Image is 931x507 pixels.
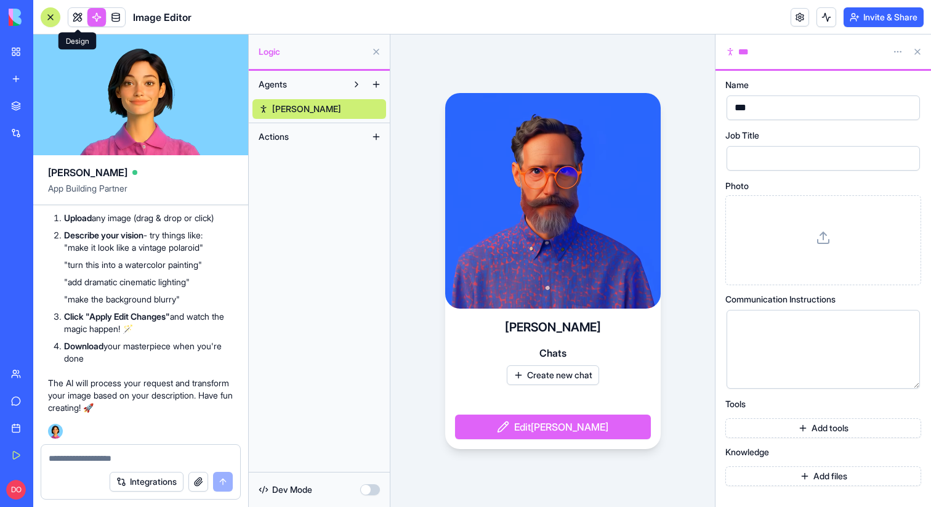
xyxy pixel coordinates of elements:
strong: Upload [64,213,92,223]
span: Job Title [725,131,759,140]
button: Actions [252,127,366,147]
span: Tools [725,400,746,408]
button: Add tools [725,418,921,438]
div: Design [58,33,97,50]
span: Chats [539,346,566,360]
span: Photo [725,182,749,190]
button: Edit[PERSON_NAME] [455,415,651,439]
li: and watch the magic happen! 🪄 [64,310,233,335]
h4: [PERSON_NAME] [505,318,601,336]
li: "make it look like a vintage polaroid" [64,241,233,254]
img: logo [9,9,85,26]
span: Image Editor [133,10,191,25]
button: Invite & Share [844,7,924,27]
span: Actions [259,131,289,143]
img: Ella_00000_wcx2te.png [48,424,63,439]
li: your masterpiece when you're done [64,340,233,365]
li: any image (drag & drop or click) [64,212,233,224]
li: "make the background blurry" [64,293,233,306]
button: Agents [252,75,347,94]
strong: Click "Apply Edit Changes" [64,311,170,322]
span: Agents [259,78,287,91]
li: "turn this into a watercolor painting" [64,259,233,271]
strong: Describe your vision [64,230,143,240]
li: - try things like: [64,229,233,306]
span: [PERSON_NAME] [48,165,127,180]
span: Logic [259,46,366,58]
p: The AI will process your request and transform your image based on your description. Have fun cre... [48,377,233,414]
button: Create new chat [507,365,599,385]
a: [PERSON_NAME] [252,99,386,119]
button: Add files [725,466,921,486]
span: Knowledge [725,448,769,456]
span: [PERSON_NAME] [272,103,341,115]
span: Dev Mode [272,484,312,496]
span: Communication Instructions [725,295,836,304]
span: Name [725,81,749,89]
span: App Building Partner [48,182,233,205]
strong: Download [64,341,103,351]
li: "add dramatic cinematic lighting" [64,276,233,288]
button: Integrations [110,472,183,492]
span: DO [6,480,26,500]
